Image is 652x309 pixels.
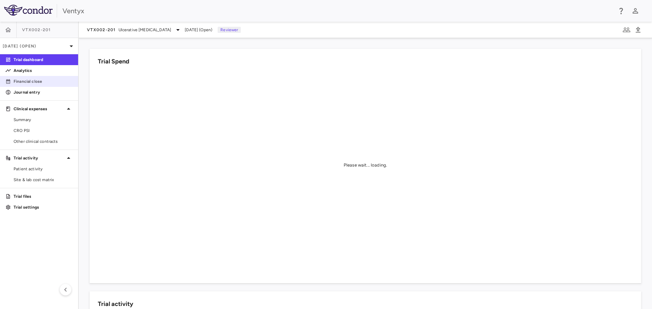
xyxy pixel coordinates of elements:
[14,177,73,183] span: Site & lab cost matrix
[62,6,613,16] div: Ventyx
[3,43,67,49] p: [DATE] (Open)
[14,78,73,84] p: Financial close
[119,27,171,33] span: Ulcerative [MEDICAL_DATA]
[185,27,212,33] span: [DATE] (Open)
[14,67,73,74] p: Analytics
[14,138,73,144] span: Other clinical contracts
[14,155,65,161] p: Trial activity
[14,57,73,63] p: Trial dashboard
[14,117,73,123] span: Summary
[14,166,73,172] span: Patient activity
[98,57,129,66] h6: Trial Spend
[344,162,387,168] div: Please wait... loading.
[14,128,73,134] span: CRO PSI
[14,204,73,210] p: Trial settings
[87,27,116,33] span: VTX002-201
[14,89,73,95] p: Journal entry
[4,5,53,16] img: logo-full-BYUhSk78.svg
[14,106,65,112] p: Clinical expenses
[98,300,133,309] h6: Trial activity
[22,27,51,33] span: VTX002-201
[14,193,73,199] p: Trial files
[218,27,241,33] p: Reviewer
